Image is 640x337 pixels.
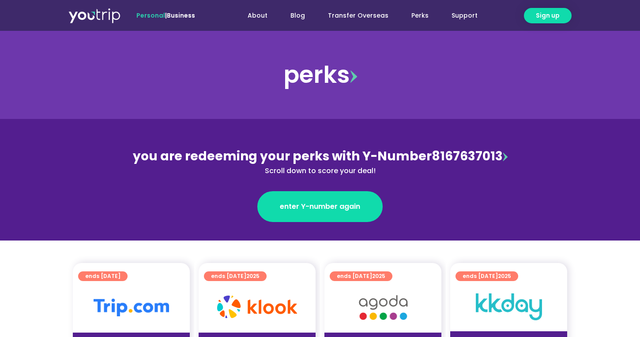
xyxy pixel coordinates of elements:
span: you are redeeming your perks with Y-Number [133,148,432,165]
a: ends [DATE] [78,271,128,281]
div: 8167637013 [128,147,512,176]
nav: Menu [219,7,489,24]
span: enter Y-number again [280,201,360,212]
span: 2025 [246,272,260,280]
a: ends [DATE]2025 [456,271,518,281]
span: ends [DATE] [85,271,120,281]
span: Sign up [536,11,560,20]
span: 2025 [372,272,385,280]
span: Personal [136,11,165,20]
a: About [236,7,279,24]
span: | [136,11,195,20]
a: Blog [279,7,316,24]
span: ends [DATE] [337,271,385,281]
span: ends [DATE] [211,271,260,281]
a: Business [167,11,195,20]
a: Support [440,7,489,24]
a: ends [DATE]2025 [330,271,392,281]
div: Scroll down to score your deal! [128,166,512,176]
a: Perks [400,7,440,24]
a: Sign up [524,8,572,23]
a: enter Y-number again [257,191,383,222]
span: 2025 [498,272,511,280]
a: Transfer Overseas [316,7,400,24]
span: ends [DATE] [463,271,511,281]
a: ends [DATE]2025 [204,271,267,281]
